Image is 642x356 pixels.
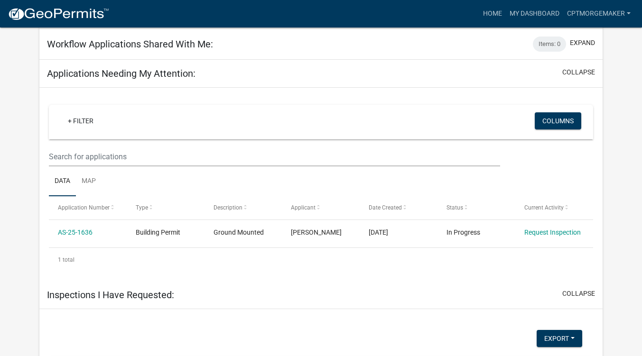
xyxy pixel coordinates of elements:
datatable-header-cell: Type [127,196,205,219]
button: collapse [562,289,595,299]
span: Building Permit [136,228,180,236]
span: Applicant [291,204,316,211]
datatable-header-cell: Date Created [360,196,437,219]
a: Map [76,166,102,197]
button: expand [570,38,595,48]
span: Ground Mounted [214,228,264,236]
div: 1 total [49,248,594,272]
span: Ryan Griechen [291,228,342,236]
datatable-header-cell: Description [204,196,282,219]
h5: Applications Needing My Attention: [47,68,195,79]
span: Current Activity [524,204,564,211]
a: Home [479,5,506,23]
span: Application Number [58,204,110,211]
a: cptmorgemaker [563,5,634,23]
datatable-header-cell: Current Activity [515,196,593,219]
span: Description [214,204,242,211]
a: + Filter [60,112,101,129]
datatable-header-cell: Applicant [282,196,360,219]
a: My Dashboard [506,5,563,23]
button: collapse [562,67,595,77]
a: Request Inspection [524,228,581,236]
span: 08/22/2025 [369,228,388,236]
button: Columns [535,112,581,129]
span: Status [447,204,463,211]
span: Type [136,204,148,211]
a: Data [49,166,76,197]
h5: Workflow Applications Shared With Me: [47,38,213,50]
span: Date Created [369,204,402,211]
h5: Inspections I Have Requested: [47,289,174,301]
input: Search for applications [49,147,500,166]
span: In Progress [447,228,480,236]
button: Export [537,330,582,347]
a: AS-25-1636 [58,228,93,236]
datatable-header-cell: Status [437,196,515,219]
div: Items: 0 [533,37,566,52]
div: collapse [39,88,603,281]
datatable-header-cell: Application Number [49,196,127,219]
